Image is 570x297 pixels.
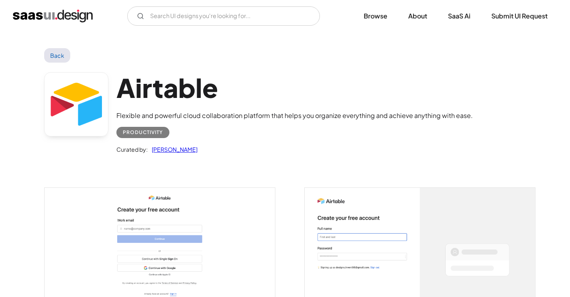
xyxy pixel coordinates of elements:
[13,10,93,22] a: home
[127,6,320,26] input: Search UI designs you're looking for...
[127,6,320,26] form: Email Form
[44,48,70,63] a: Back
[354,7,397,25] a: Browse
[438,7,480,25] a: SaaS Ai
[116,111,473,120] div: Flexible and powerful cloud collaboration platform that helps you organize everything and achieve...
[116,144,148,154] div: Curated by:
[148,144,197,154] a: [PERSON_NAME]
[399,7,437,25] a: About
[123,128,163,137] div: Productivity
[116,72,473,103] h1: Airtable
[482,7,557,25] a: Submit UI Request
